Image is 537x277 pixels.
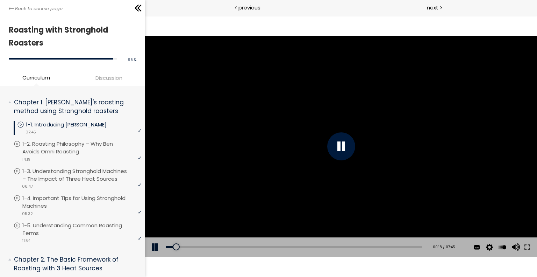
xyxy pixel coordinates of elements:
p: 1-4. Important Tips for Using Stronghold Machines [22,194,142,210]
span: 96 % [128,57,136,62]
p: Chapter 2. The Basic Framework of Roasting with 3 Heat Sources [14,255,136,272]
p: 1-5. Understanding Common Roasting Terms [22,222,142,237]
span: 06:47 [22,183,33,189]
span: 05:32 [22,211,33,217]
span: Discussion [95,74,122,82]
p: Chapter 1. [PERSON_NAME]'s roasting method using Stronghold roasters [14,98,136,115]
a: Back to course page [9,5,63,12]
span: 07:45 [26,129,36,135]
button: Video quality [339,222,350,242]
span: 11:54 [22,238,30,244]
div: See available captions [325,222,338,242]
div: Change playback rate [351,222,363,242]
h1: Roasting with Stronghold Roasters [9,23,133,50]
span: Back to course page [15,5,63,12]
span: previous [238,4,260,12]
p: 1-3. Understanding Stronghold Machines – The Impact of Three Heat Sources [22,167,142,183]
span: Curriculum [22,74,50,82]
button: Subtitles and Transcript [327,222,337,242]
span: 14:19 [22,157,30,162]
p: 1-2. Roasting Philosophy – Why Ben Avoids Omni Roasting [22,140,142,155]
button: Play back rate [352,222,362,242]
div: 00:18 / 07:45 [283,229,310,235]
span: next [427,4,438,12]
button: Volume [364,222,375,242]
p: 1-1. Introducing [PERSON_NAME] [26,121,121,129]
